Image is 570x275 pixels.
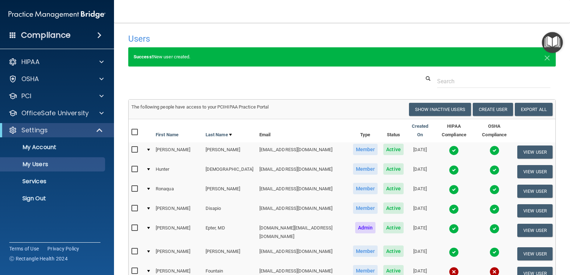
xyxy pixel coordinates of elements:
td: [DATE] [406,142,434,162]
td: [PERSON_NAME] [203,181,256,201]
td: [EMAIL_ADDRESS][DOMAIN_NAME] [256,162,350,181]
td: [EMAIL_ADDRESS][DOMAIN_NAME] [256,142,350,162]
span: Member [353,163,378,175]
p: Settings [21,126,48,134]
img: tick.e7d51cea.svg [489,224,499,234]
span: Ⓒ Rectangle Health 2024 [9,255,68,262]
th: Email [256,119,350,142]
a: Settings [9,126,103,134]
td: [PERSON_NAME] [153,244,203,264]
img: tick.e7d51cea.svg [489,204,499,214]
button: View User [517,204,553,217]
span: Member [353,202,378,214]
td: [EMAIL_ADDRESS][DOMAIN_NAME] [256,244,350,264]
a: Last Name [206,131,232,139]
span: Admin [355,222,376,233]
input: Search [437,75,550,88]
th: OSHA Compliance [475,119,514,142]
img: PMB logo [9,7,105,22]
td: Hunter [153,162,203,181]
button: View User [517,247,553,260]
td: [PERSON_NAME] [203,142,256,162]
span: Member [353,183,378,194]
th: Status [380,119,406,142]
a: OfficeSafe University [9,109,104,117]
button: Create User [473,103,513,116]
img: tick.e7d51cea.svg [449,224,459,234]
h4: Compliance [21,30,71,40]
span: Active [383,183,404,194]
img: tick.e7d51cea.svg [449,247,459,257]
th: Type [350,119,381,142]
p: PCI [21,92,31,100]
span: Member [353,144,378,155]
div: New user created. [128,47,556,67]
td: [DATE] [406,221,434,244]
img: tick.e7d51cea.svg [449,165,459,175]
h4: Users [128,34,373,43]
p: My Users [5,161,102,168]
span: Active [383,222,404,233]
button: View User [517,146,553,159]
span: × [544,50,550,64]
td: [DATE] [406,181,434,201]
span: Active [383,245,404,257]
td: Epter, MD [203,221,256,244]
p: Sign Out [5,195,102,202]
button: View User [517,165,553,178]
button: Show Inactive Users [409,103,471,116]
span: Active [383,163,404,175]
strong: Success! [134,54,153,59]
p: My Account [5,144,102,151]
img: tick.e7d51cea.svg [489,247,499,257]
span: The following people have access to your PCIHIPAA Practice Portal [131,104,269,110]
span: Member [353,245,378,257]
td: [PERSON_NAME] [203,244,256,264]
p: OSHA [21,75,39,83]
button: View User [517,185,553,198]
a: First Name [156,131,178,139]
img: tick.e7d51cea.svg [449,146,459,155]
img: tick.e7d51cea.svg [489,146,499,155]
img: tick.e7d51cea.svg [489,185,499,195]
a: OSHA [9,75,104,83]
td: [DOMAIN_NAME][EMAIL_ADDRESS][DOMAIN_NAME] [256,221,350,244]
img: tick.e7d51cea.svg [449,204,459,214]
span: Active [383,144,404,155]
a: Export All [515,103,553,116]
p: Services [5,178,102,185]
button: View User [517,224,553,237]
td: [EMAIL_ADDRESS][DOMAIN_NAME] [256,201,350,221]
a: Created On [409,122,431,139]
td: Disapio [203,201,256,221]
p: HIPAA [21,58,40,66]
td: [EMAIL_ADDRESS][DOMAIN_NAME] [256,181,350,201]
td: [PERSON_NAME] [153,142,203,162]
img: tick.e7d51cea.svg [449,185,459,195]
button: Close [544,53,550,61]
a: HIPAA [9,58,104,66]
a: Terms of Use [9,245,39,252]
a: PCI [9,92,104,100]
td: [DATE] [406,162,434,181]
img: tick.e7d51cea.svg [489,165,499,175]
td: [PERSON_NAME] [153,221,203,244]
td: [DATE] [406,244,434,264]
span: Active [383,202,404,214]
a: Privacy Policy [47,245,79,252]
td: [PERSON_NAME] [153,201,203,221]
button: Open Resource Center [542,32,563,53]
th: HIPAA Compliance [434,119,475,142]
td: Ronaqua [153,181,203,201]
td: [DATE] [406,201,434,221]
p: OfficeSafe University [21,109,89,117]
td: [DEMOGRAPHIC_DATA] [203,162,256,181]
